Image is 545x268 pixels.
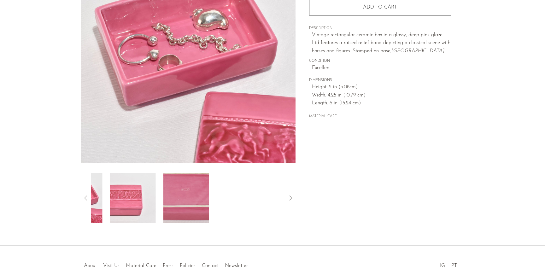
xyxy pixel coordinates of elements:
[309,114,337,119] button: MATERIAL CARE
[110,173,156,223] img: Pink Ceramic Box
[57,173,103,223] img: Pink Ceramic Box
[312,31,451,55] p: Vintage rectangular ceramic box in a glossy, deep pink glaze. Lid features a raised relief band d...
[312,99,451,108] span: Length: 6 in (15.24 cm)
[309,58,451,64] span: CONDITION
[309,26,451,31] span: DESCRIPTION
[309,78,451,83] span: DIMENSIONS
[363,4,397,10] span: Add to cart
[312,91,451,100] span: Width: 4.25 in (10.79 cm)
[163,173,209,223] img: Pink Ceramic Box
[312,64,451,72] span: Excellent.
[312,83,451,91] span: Height: 2 in (5.08cm)
[391,49,445,54] em: [GEOGRAPHIC_DATA].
